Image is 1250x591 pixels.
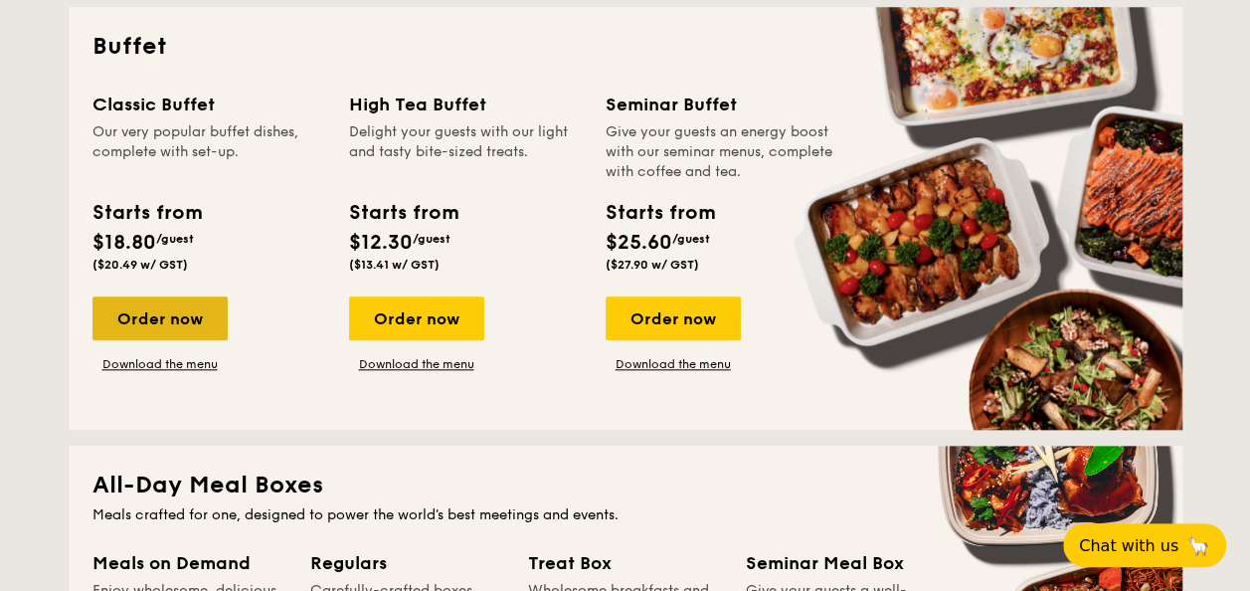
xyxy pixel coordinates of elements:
[349,356,484,372] a: Download the menu
[1186,534,1210,557] span: 🦙
[606,356,741,372] a: Download the menu
[92,31,1159,63] h2: Buffet
[1063,523,1226,567] button: Chat with us🦙
[92,549,286,577] div: Meals on Demand
[746,549,940,577] div: Seminar Meal Box
[156,232,194,246] span: /guest
[310,549,504,577] div: Regulars
[349,258,440,272] span: ($13.41 w/ GST)
[606,198,714,228] div: Starts from
[92,91,325,118] div: Classic Buffet
[528,549,722,577] div: Treat Box
[92,470,1159,501] h2: All-Day Meal Boxes
[92,505,1159,525] div: Meals crafted for one, designed to power the world's best meetings and events.
[606,91,838,118] div: Seminar Buffet
[349,296,484,340] div: Order now
[349,231,413,255] span: $12.30
[349,91,582,118] div: High Tea Buffet
[349,122,582,182] div: Delight your guests with our light and tasty bite-sized treats.
[1079,536,1178,555] span: Chat with us
[606,122,838,182] div: Give your guests an energy boost with our seminar menus, complete with coffee and tea.
[92,231,156,255] span: $18.80
[92,198,201,228] div: Starts from
[92,296,228,340] div: Order now
[606,231,672,255] span: $25.60
[606,296,741,340] div: Order now
[672,232,710,246] span: /guest
[92,356,228,372] a: Download the menu
[413,232,450,246] span: /guest
[92,258,188,272] span: ($20.49 w/ GST)
[349,198,457,228] div: Starts from
[606,258,699,272] span: ($27.90 w/ GST)
[92,122,325,182] div: Our very popular buffet dishes, complete with set-up.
